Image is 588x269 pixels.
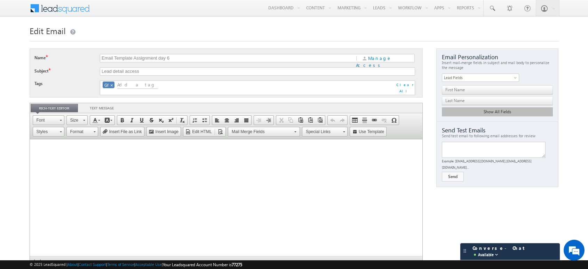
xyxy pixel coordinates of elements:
a: Insert File as Link [101,127,144,136]
span: Styles [33,127,57,136]
a: Paste as plain text [305,116,315,125]
a: Edit HTML [183,127,214,136]
a: Underline [137,116,146,125]
a: Insert/Remove Bulleted List [200,116,209,125]
a: Preview [216,127,225,136]
span: Insert Image [154,129,179,135]
a: Background Color [102,116,114,125]
a: Strike Through [146,116,156,125]
span: © 2025 LeadSquared | | | | | [30,261,242,268]
a: Subscript [156,116,166,125]
a: About [67,262,78,267]
span: Size [67,116,81,125]
a: Superscript [166,116,176,125]
div: Email Personalization [442,54,553,60]
a: Acceptable Use [135,262,162,267]
a: Text Color [90,116,102,125]
a: Rich-text editor [31,104,78,112]
a: Size [66,115,88,125]
span: Your Leadsquared Account Number is [163,262,242,267]
span: Special Links [302,127,341,136]
a: Decrease Indent [254,116,264,125]
a: Format [66,127,98,137]
a: body element [33,258,45,264]
img: carter-drag [462,248,468,254]
a: Align Right [232,116,241,125]
span: Mail Merge Fields [228,127,292,136]
span: Lead Fields [442,75,511,81]
a: Italic [127,116,137,125]
a: Bold [117,116,127,125]
a: Insert/Remove Numbered List [190,116,200,125]
a: Font [33,115,64,125]
a: Copy [286,116,296,125]
span: Format [67,127,91,136]
span: Use Template [358,129,384,135]
div: Insert mail-merge fields in subject and mail body to personalize the message [442,60,553,70]
span: Gf [104,83,109,88]
span: Converse - Chat [472,245,526,258]
label: Tags [34,80,90,87]
a: Unlink [379,116,389,125]
span: Font [33,116,57,125]
a: Use Template [350,127,386,136]
img: down-arrow [494,252,499,258]
a: Cut [276,116,286,125]
div: Manage Access [355,54,415,62]
a: Table [350,116,360,125]
a: Styles [33,127,64,137]
span: Edit Email [30,25,66,36]
div: Send test email to following email addresses for review [442,133,553,138]
div: Show All Fields [442,107,553,116]
a: Paste from Word [315,116,325,125]
a: Center [222,116,232,125]
input: Add a tag [117,82,158,89]
span: Edit HTML [191,129,212,135]
a: Mail Merge Fields [228,127,300,137]
span: | [356,57,360,59]
a: Link [370,116,379,125]
iframe: Rich Text Editor,Content_HTML_CKEditor [30,139,423,256]
label: Subject [34,67,90,74]
a: Contact Support [79,262,106,267]
span: First Name [442,85,553,94]
div: Example: [EMAIL_ADDRESS][DOMAIN_NAME],[EMAIL_ADDRESS][DOMAIN_NAME]... [442,158,553,170]
a: Justify [241,116,251,125]
span: Insert File as Link [108,129,142,135]
a: Remove Format [177,116,187,125]
div: Clear All [396,81,413,95]
span: 77275 [232,262,242,267]
button: Send [442,172,464,182]
a: Text Message [78,104,126,112]
a: Insert Horizontal Line [360,116,370,125]
label: Name [34,54,90,61]
a: Undo [328,116,337,125]
a: Insert Image [147,127,181,136]
a: Terms of Service [107,262,134,267]
a: Insert Special Character [389,116,399,125]
a: Lead Fields [442,74,519,82]
a: Special Links [302,127,348,137]
a: Paste [296,116,305,125]
a: Redo [337,116,347,125]
span: Available [478,251,494,258]
div: Send Test Emails [442,127,553,133]
a: Align Left [212,116,222,125]
span: Last Name [442,96,553,105]
a: Increase Indent [264,116,273,125]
